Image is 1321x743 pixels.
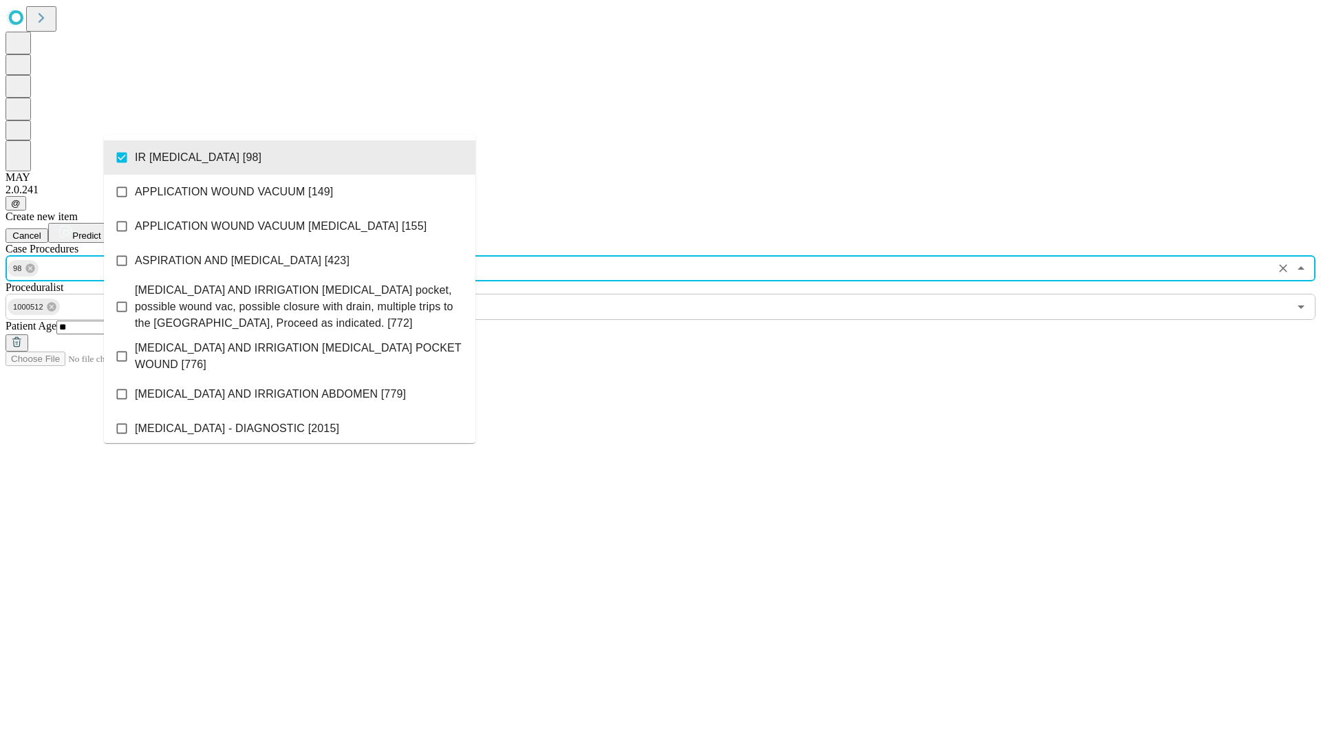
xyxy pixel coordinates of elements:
[72,230,100,241] span: Predict
[135,218,427,235] span: APPLICATION WOUND VACUUM [MEDICAL_DATA] [155]
[135,386,406,402] span: [MEDICAL_DATA] AND IRRIGATION ABDOMEN [779]
[135,149,261,166] span: IR [MEDICAL_DATA] [98]
[6,243,78,255] span: Scheduled Procedure
[1291,259,1311,278] button: Close
[135,184,333,200] span: APPLICATION WOUND VACUUM [149]
[8,299,60,315] div: 1000512
[6,171,1315,184] div: MAY
[1291,297,1311,316] button: Open
[6,211,78,222] span: Create new item
[6,320,56,332] span: Patient Age
[135,282,464,332] span: [MEDICAL_DATA] AND IRRIGATION [MEDICAL_DATA] pocket, possible wound vac, possible closure with dr...
[6,184,1315,196] div: 2.0.241
[8,299,49,315] span: 1000512
[12,230,41,241] span: Cancel
[1274,259,1293,278] button: Clear
[6,281,63,293] span: Proceduralist
[8,260,39,277] div: 98
[135,420,339,437] span: [MEDICAL_DATA] - DIAGNOSTIC [2015]
[6,196,26,211] button: @
[135,340,464,373] span: [MEDICAL_DATA] AND IRRIGATION [MEDICAL_DATA] POCKET WOUND [776]
[135,252,350,269] span: ASPIRATION AND [MEDICAL_DATA] [423]
[6,228,48,243] button: Cancel
[8,261,28,277] span: 98
[11,198,21,208] span: @
[48,223,111,243] button: Predict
